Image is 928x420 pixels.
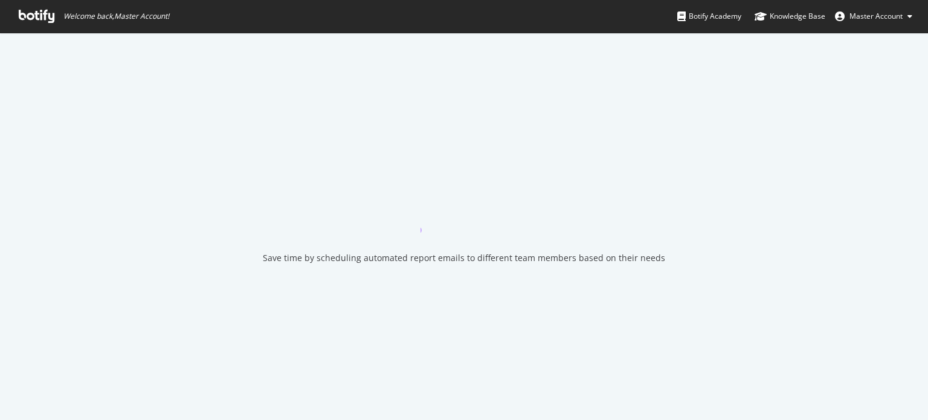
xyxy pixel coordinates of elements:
[420,189,507,233] div: animation
[677,10,741,22] div: Botify Academy
[755,10,825,22] div: Knowledge Base
[263,252,665,264] div: Save time by scheduling automated report emails to different team members based on their needs
[825,7,922,26] button: Master Account
[63,11,169,21] span: Welcome back, Master Account !
[849,11,903,21] span: Master Account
